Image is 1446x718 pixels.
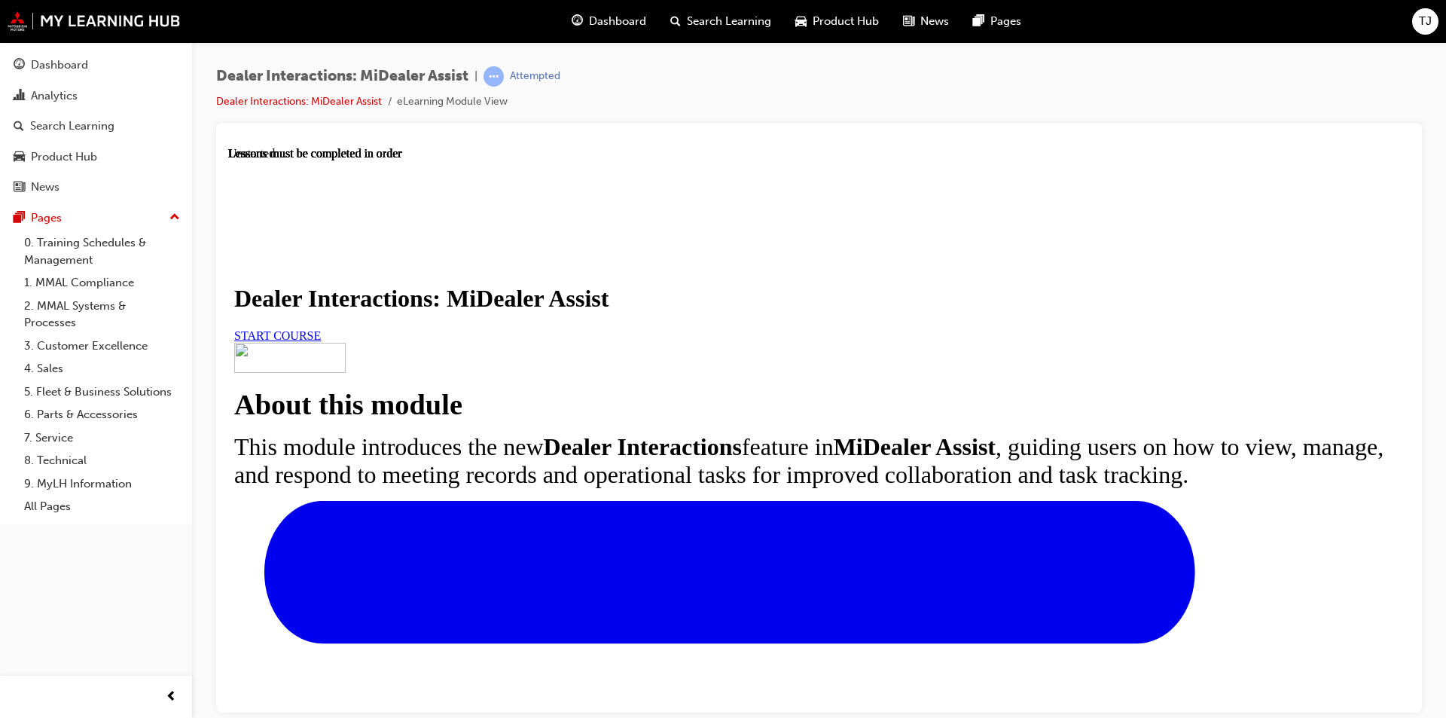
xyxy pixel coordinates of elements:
[18,495,186,518] a: All Pages
[1419,13,1432,30] span: TJ
[510,69,560,84] div: Attempted
[14,212,25,225] span: pages-icon
[6,112,186,140] a: Search Learning
[18,403,186,426] a: 6. Parts & Accessories
[216,68,468,85] span: Dealer Interactions: MiDealer Assist
[6,204,186,232] button: Pages
[560,6,658,37] a: guage-iconDashboard
[18,357,186,380] a: 4. Sales
[18,335,186,358] a: 3. Customer Excellence
[31,179,59,196] div: News
[14,59,25,72] span: guage-icon
[216,95,382,108] a: Dealer Interactions: MiDealer Assist
[670,12,681,31] span: search-icon
[961,6,1033,37] a: pages-iconPages
[891,6,961,37] a: news-iconNews
[18,271,186,295] a: 1. MMAL Compliance
[783,6,891,37] a: car-iconProduct Hub
[14,151,25,164] span: car-icon
[1412,8,1438,35] button: TJ
[484,66,504,87] span: learningRecordVerb_ATTEMPT-icon
[8,11,181,31] img: mmal
[6,51,186,79] a: Dashboard
[31,87,78,105] div: Analytics
[687,13,771,30] span: Search Learning
[18,472,186,496] a: 9. MyLH Information
[606,286,767,313] strong: MiDealer Assist
[31,148,97,166] div: Product Hub
[6,82,186,110] a: Analytics
[31,57,88,74] div: Dashboard
[169,208,180,228] span: up-icon
[589,13,646,30] span: Dashboard
[973,12,984,31] span: pages-icon
[6,48,186,204] button: DashboardAnalyticsSearch LearningProduct HubNews
[6,242,234,273] strong: About this module
[6,143,186,171] a: Product Hub
[18,426,186,450] a: 7. Service
[166,688,177,707] span: prev-icon
[920,13,949,30] span: News
[6,138,1176,166] h1: Dealer Interactions: MiDealer Assist
[18,380,186,404] a: 5. Fleet & Business Solutions
[990,13,1021,30] span: Pages
[795,12,807,31] span: car-icon
[14,90,25,103] span: chart-icon
[18,295,186,335] a: 2. MMAL Systems & Processes
[18,449,186,472] a: 8. Technical
[14,120,24,133] span: search-icon
[474,68,477,85] span: |
[18,231,186,271] a: 0. Training Schedules & Management
[14,181,25,194] span: news-icon
[903,12,914,31] span: news-icon
[813,13,879,30] span: Product Hub
[316,286,514,313] strong: Dealer Interactions
[30,118,114,135] div: Search Learning
[31,209,62,227] div: Pages
[6,173,186,201] a: News
[6,286,1155,341] span: This module introduces the new feature in , guiding users on how to view, manage, and respond to ...
[6,182,93,195] a: START COURSE
[658,6,783,37] a: search-iconSearch Learning
[572,12,583,31] span: guage-icon
[397,93,508,111] li: eLearning Module View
